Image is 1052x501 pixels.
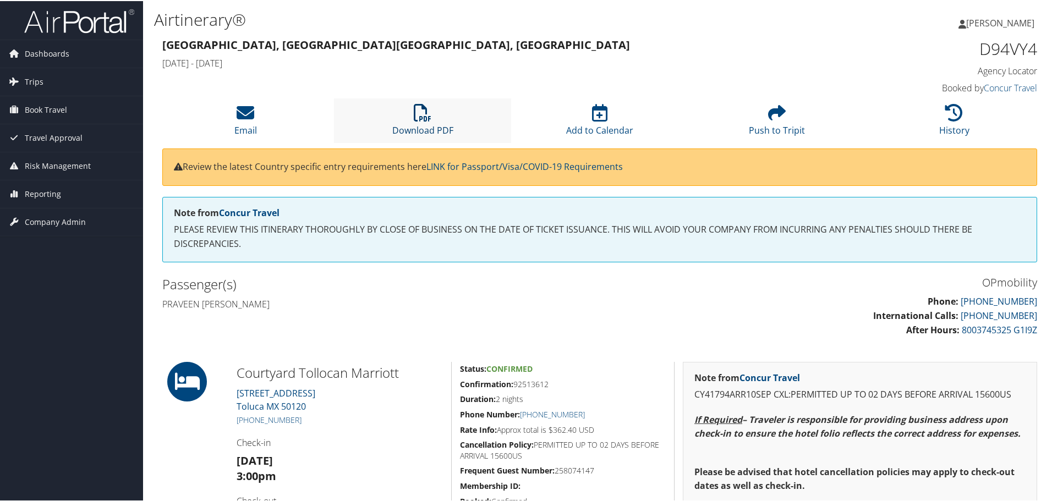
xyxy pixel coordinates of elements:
a: [PHONE_NUMBER] [961,294,1037,306]
a: Concur Travel [739,371,800,383]
span: Book Travel [25,95,67,123]
h5: 2 nights [460,393,666,404]
strong: Phone: [928,294,958,306]
a: History [939,109,969,135]
a: Push to Tripit [749,109,805,135]
strong: International Calls: [873,309,958,321]
a: [PHONE_NUMBER] [520,408,585,419]
strong: Cancellation Policy: [460,438,534,449]
h2: Passenger(s) [162,274,591,293]
strong: After Hours: [906,323,960,335]
span: Risk Management [25,151,91,179]
img: airportal-logo.png [24,7,134,33]
span: Travel Approval [25,123,83,151]
strong: – Traveler is responsible for providing business address upon check-in to ensure the hotel folio ... [694,412,1021,439]
h1: D94VY4 [831,36,1037,59]
p: CY41794ARR10SEP CXL:PERMITTED UP TO 02 DAYS BEFORE ARRIVAL 15600US [694,387,1026,401]
h4: Check-in [237,436,443,448]
h4: Agency Locator [831,64,1037,76]
h5: PERMITTED UP TO 02 DAYS BEFORE ARRIVAL 15600US [460,438,666,460]
span: Company Admin [25,207,86,235]
span: Trips [25,67,43,95]
h4: Booked by [831,81,1037,93]
a: LINK for Passport/Visa/COVID-19 Requirements [426,159,623,172]
strong: Please be advised that hotel cancellation policies may apply to check-out dates as well as check-in. [694,465,1015,491]
h2: Courtyard Tollocan Marriott [237,362,443,381]
h5: Approx total is $362.40 USD [460,423,666,434]
a: [PHONE_NUMBER] [961,309,1037,321]
strong: Note from [694,371,800,383]
strong: Duration: [460,393,496,403]
strong: 3:00pm [237,467,276,482]
strong: Confirmation: [460,378,513,388]
p: Review the latest Country specific entry requirements here [174,159,1026,173]
a: Concur Travel [219,206,280,218]
strong: [GEOGRAPHIC_DATA], [GEOGRAPHIC_DATA] [GEOGRAPHIC_DATA], [GEOGRAPHIC_DATA] [162,36,630,51]
h4: Praveen [PERSON_NAME] [162,297,591,309]
strong: Note from [174,206,280,218]
h4: [DATE] - [DATE] [162,56,814,68]
strong: [DATE] [237,452,273,467]
span: Dashboards [25,39,69,67]
a: [PHONE_NUMBER] [237,414,302,424]
p: PLEASE REVIEW THIS ITINERARY THOROUGHLY BY CLOSE OF BUSINESS ON THE DATE OF TICKET ISSUANCE. THIS... [174,222,1026,250]
h3: OPmobility [608,274,1037,289]
strong: Status: [460,362,486,373]
a: Concur Travel [984,81,1037,93]
strong: Rate Info: [460,423,497,434]
a: 8003745325 G1I9Z [962,323,1037,335]
a: [PERSON_NAME] [958,5,1045,38]
h5: 92513612 [460,378,666,389]
a: Add to Calendar [566,109,633,135]
span: Reporting [25,179,61,207]
a: Email [234,109,257,135]
a: [STREET_ADDRESS]Toluca MX 50120 [237,386,315,411]
span: Confirmed [486,362,533,373]
strong: Membership ID: [460,480,520,490]
strong: Phone Number: [460,408,520,419]
strong: Frequent Guest Number: [460,464,555,475]
span: [PERSON_NAME] [966,16,1034,28]
h1: Airtinerary® [154,7,748,30]
a: Download PDF [392,109,453,135]
span: If Required [694,412,742,425]
h5: 258074147 [460,464,666,475]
